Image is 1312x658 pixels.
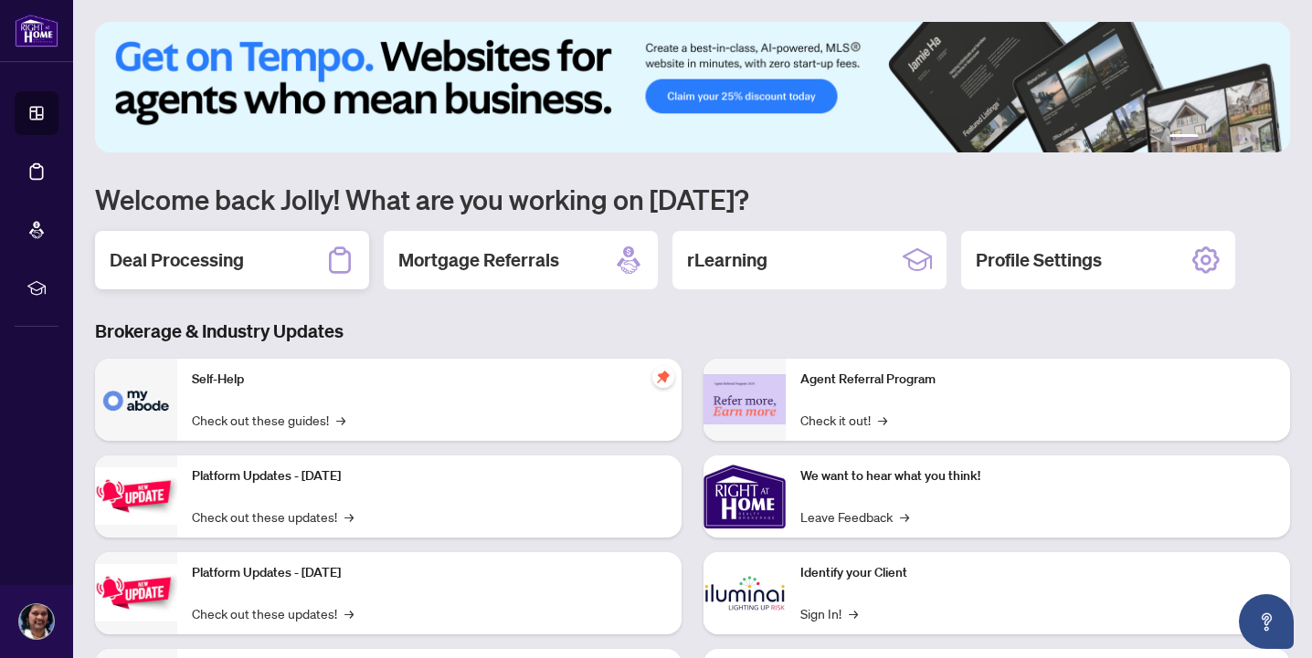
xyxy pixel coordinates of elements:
[800,410,887,430] a: Check it out!→
[800,603,858,623] a: Sign In!→
[344,507,354,527] span: →
[687,247,767,273] h2: rLearning
[878,410,887,430] span: →
[95,564,177,621] img: Platform Updates - July 8, 2025
[800,466,1275,486] p: We want to hear what you think!
[344,603,354,623] span: →
[192,507,354,527] a: Check out these updates!→
[15,14,58,47] img: logo
[1169,134,1199,141] button: 1
[704,455,786,538] img: We want to hear what you think!
[1239,594,1294,649] button: Open asap
[95,22,1290,152] img: Slide 0
[192,563,667,583] p: Platform Updates - [DATE]
[95,182,1290,216] h1: Welcome back Jolly! What are you working on [DATE]?
[95,467,177,525] img: Platform Updates - July 21, 2025
[900,507,909,527] span: →
[800,507,909,527] a: Leave Feedback→
[976,247,1102,273] h2: Profile Settings
[192,370,667,390] p: Self-Help
[800,370,1275,390] p: Agent Referral Program
[19,604,54,639] img: Profile Icon
[95,359,177,441] img: Self-Help
[800,563,1275,583] p: Identify your Client
[652,366,674,388] span: pushpin
[849,603,858,623] span: →
[1250,134,1257,141] button: 5
[192,603,354,623] a: Check out these updates!→
[1235,134,1243,141] button: 4
[110,247,244,273] h2: Deal Processing
[1264,134,1272,141] button: 6
[192,410,345,430] a: Check out these guides!→
[336,410,345,430] span: →
[398,247,559,273] h2: Mortgage Referrals
[1206,134,1213,141] button: 2
[95,319,1290,344] h3: Brokerage & Industry Updates
[704,374,786,424] img: Agent Referral Program
[192,466,667,486] p: Platform Updates - [DATE]
[704,552,786,634] img: Identify your Client
[1221,134,1228,141] button: 3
